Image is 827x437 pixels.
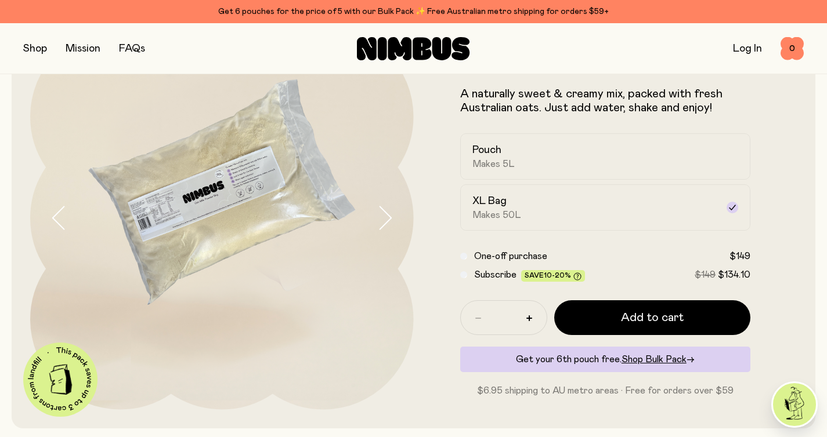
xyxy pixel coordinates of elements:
span: Makes 50L [472,209,521,221]
span: Makes 5L [472,158,515,170]
button: Add to cart [554,300,751,335]
a: Log In [733,43,762,54]
span: 10-20% [544,272,571,279]
a: Mission [66,43,100,54]
img: agent [773,383,816,426]
div: Get your 6th pouch free. [460,347,751,372]
a: Shop Bulk Pack→ [622,355,695,364]
a: FAQs [119,43,145,54]
div: Get 6 pouches for the price of 5 with our Bulk Pack ✨ Free Australian metro shipping for orders $59+ [23,5,804,19]
p: A naturally sweet & creamy mix, packed with fresh Australian oats. Just add water, shake and enjoy! [460,87,751,115]
span: $149 [730,252,750,261]
span: Add to cart [621,309,684,326]
span: $134.10 [718,270,750,279]
p: $6.95 shipping to AU metro areas · Free for orders over $59 [460,384,751,398]
span: Save [525,272,582,281]
h2: Pouch [472,143,501,157]
span: One-off purchase [474,252,547,261]
span: Shop Bulk Pack [622,355,687,364]
button: 0 [781,37,804,60]
span: $149 [695,270,716,279]
h2: XL Bag [472,194,507,208]
img: illustration-carton.png [41,360,80,399]
span: Subscribe [474,270,517,279]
